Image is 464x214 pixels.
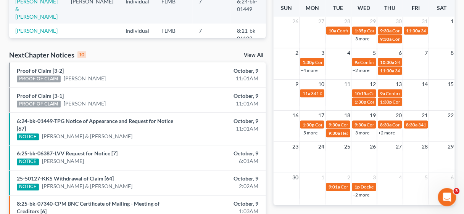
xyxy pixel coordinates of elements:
span: 10a [329,28,336,34]
span: Confirmation hearing for [PERSON_NAME] [360,59,447,65]
span: 16 [292,111,299,120]
span: 10 [317,80,325,89]
td: Individual [119,24,155,45]
div: October, 9 [183,117,258,125]
span: 20 [395,111,403,120]
td: FLMB [155,24,193,45]
span: Hearing for [PERSON_NAME] [341,130,400,136]
div: 11:01AM [183,125,258,133]
span: Thu [385,5,396,11]
span: 26 [369,142,377,151]
span: 30 [292,173,299,182]
span: 9:30a [380,28,392,34]
span: 1 [450,17,455,26]
span: 17 [317,111,325,120]
span: 4 [346,48,351,57]
span: Mon [306,5,319,11]
span: Confirmation hearing for [PERSON_NAME] [341,184,427,190]
div: PROOF OF CLAIM [17,76,61,83]
a: Proof of Claim [3-1] [17,93,64,99]
span: 9:30a [380,36,392,42]
span: 1:30p [354,99,366,105]
span: 11:30a [406,28,420,34]
span: 18 [343,111,351,120]
iframe: Intercom live chat [438,188,456,206]
div: October, 9 [183,150,258,158]
span: 29 [447,142,455,151]
span: 3 [321,48,325,57]
span: 8 [450,48,455,57]
a: 6:24-bk-01449-TPG Notice of Appearance and Request for Notice [67] [17,118,173,132]
span: 9:30a [354,122,366,128]
div: October, 9 [183,67,258,75]
div: NextChapter Notices [9,50,86,59]
a: Proof of Claim [3-2] [17,67,64,74]
a: [PERSON_NAME] [64,75,106,82]
a: +2 more [353,67,369,73]
div: NOTICE [17,159,39,166]
div: NOTICE [17,134,39,141]
span: 6 [450,173,455,182]
span: 9:01a [329,184,340,190]
span: 3 [372,173,377,182]
span: 12 [369,80,377,89]
a: [PERSON_NAME] [42,158,84,165]
span: 8:30a [406,122,418,128]
td: 8:21-bk-06103 [231,24,267,45]
a: +2 more [353,192,369,198]
div: PROOF OF CLAIM [17,101,61,108]
a: +3 more [353,130,369,136]
a: +3 more [353,36,369,42]
a: 6:25-bk-06387-LVV Request for Notice [7] [17,150,118,157]
div: 6:01AM [183,158,258,165]
a: +4 more [301,67,317,73]
span: 23 [292,142,299,151]
a: +5 more [301,130,317,136]
span: 11 [343,80,351,89]
span: Sat [437,5,447,11]
span: 14 [421,80,429,89]
span: Confirmation hearing for [PERSON_NAME] [315,59,402,65]
span: Fri [412,5,420,11]
div: 2:02AM [183,183,258,190]
span: 19 [369,111,377,120]
span: 24 [317,142,325,151]
span: 5 [372,48,377,57]
span: 31 [421,17,429,26]
a: [PERSON_NAME] [15,27,58,34]
a: 25-50127-KKS Withdrawal of Claim [64] [17,176,114,182]
span: Docket Text: for [PERSON_NAME] [361,184,429,190]
span: 29 [369,17,377,26]
div: October, 9 [183,175,258,183]
span: 1 [321,173,325,182]
span: 28 [343,17,351,26]
div: October, 9 [183,200,258,208]
div: October, 9 [183,92,258,100]
span: 10:30a [380,59,395,65]
span: 30 [395,17,403,26]
span: 5 [424,173,429,182]
span: 26 [292,17,299,26]
span: 6 [398,48,403,57]
span: 21 [421,111,429,120]
span: Confirmation hearing for [PERSON_NAME] [315,122,402,128]
span: 7 [424,48,429,57]
span: 9:30a [329,130,340,136]
span: 11a [303,91,310,96]
a: [PERSON_NAME] & [PERSON_NAME] [42,183,133,190]
a: [PERSON_NAME] [64,100,106,107]
td: 7 [193,24,231,45]
span: Confirmation Hearing for [PERSON_NAME] [367,28,454,34]
span: 3 [454,188,460,194]
span: 1:35p [354,28,366,34]
span: 1:30p [303,122,314,128]
span: 4 [398,173,403,182]
span: 10:15a [354,91,369,96]
span: 1:30p [303,59,314,65]
span: 1p [354,184,360,190]
span: 11:30a [380,68,395,73]
span: 9a [354,59,359,65]
span: 2 [295,48,299,57]
span: Sun [281,5,292,11]
span: 2 [346,173,351,182]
